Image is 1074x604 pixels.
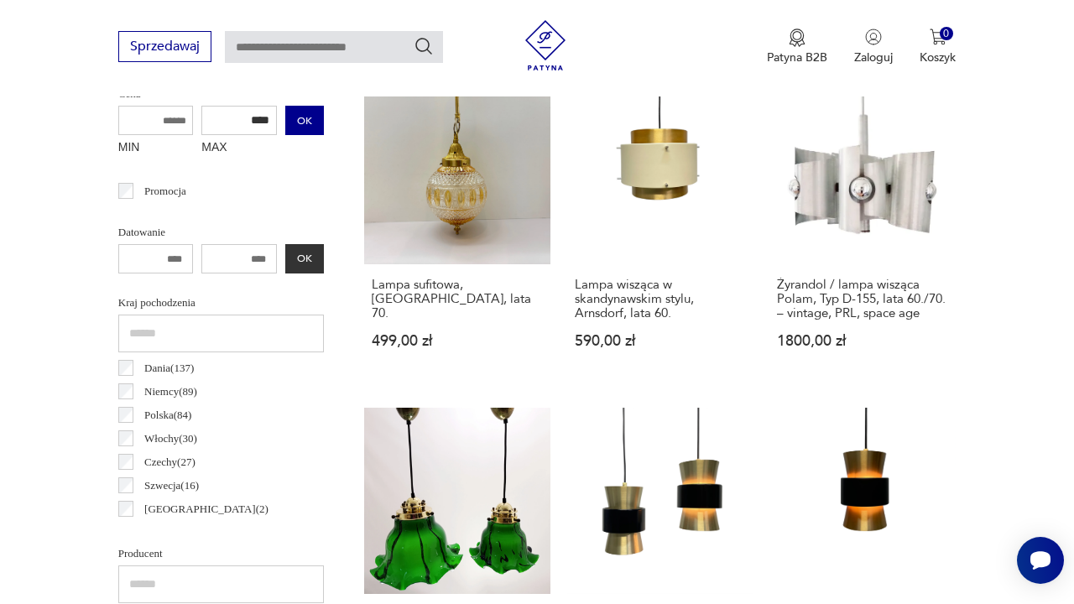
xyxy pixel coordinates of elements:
p: Włochy ( 30 ) [144,430,197,448]
p: 1800,00 zł [777,334,948,348]
img: Patyna - sklep z meblami i dekoracjami vintage [520,20,571,70]
button: Patyna B2B [767,29,827,65]
a: Żyrandol / lampa wisząca Polam, Typ D-155, lata 60./70. – vintage, PRL, space ageŻyrandol / lampa... [769,78,956,381]
h3: Lampa wisząca w skandynawskim stylu, Arnsdorf, lata 60. [575,278,746,320]
button: OK [285,244,324,273]
p: Patyna B2B [767,49,827,65]
p: 499,00 zł [372,334,543,348]
p: Zaloguj [854,49,893,65]
h3: Żyrandol / lampa wisząca Polam, Typ D-155, lata 60./70. – vintage, PRL, space age [777,278,948,320]
button: Sprzedawaj [118,31,211,62]
p: Kraj pochodzenia [118,294,324,312]
p: Koszyk [920,49,956,65]
button: Szukaj [414,36,434,56]
a: Ikona medaluPatyna B2B [767,29,827,65]
div: 0 [940,27,954,41]
button: 0Koszyk [920,29,956,65]
a: Sprzedawaj [118,42,211,54]
button: Zaloguj [854,29,893,65]
a: Lampa sufitowa, Niemcy, lata 70.Lampa sufitowa, [GEOGRAPHIC_DATA], lata 70.499,00 zł [364,78,550,381]
p: Czechy ( 27 ) [144,453,196,471]
p: Producent [118,544,324,563]
p: [GEOGRAPHIC_DATA] ( 2 ) [144,523,268,542]
a: Lampa wisząca w skandynawskim stylu, Arnsdorf, lata 60.Lampa wisząca w skandynawskim stylu, Arnsd... [567,78,753,381]
p: Polska ( 84 ) [144,406,191,424]
label: MIN [118,135,194,162]
p: Szwecja ( 16 ) [144,476,199,495]
button: OK [285,106,324,135]
label: MAX [201,135,277,162]
img: Ikona medalu [789,29,805,47]
p: 590,00 zł [575,334,746,348]
p: Niemcy ( 89 ) [144,383,197,401]
img: Ikonka użytkownika [865,29,882,45]
iframe: Smartsupp widget button [1017,537,1064,584]
p: Dania ( 137 ) [144,359,194,377]
p: Datowanie [118,223,324,242]
h3: Lampa sufitowa, [GEOGRAPHIC_DATA], lata 70. [372,278,543,320]
p: [GEOGRAPHIC_DATA] ( 2 ) [144,500,268,518]
img: Ikona koszyka [930,29,946,45]
p: Promocja [144,182,186,200]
